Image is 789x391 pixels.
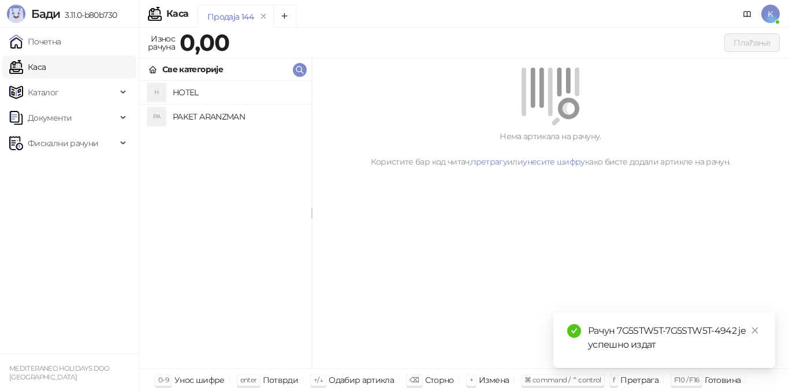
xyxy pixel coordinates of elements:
span: check-circle [567,324,581,338]
div: Каса [166,9,188,18]
span: + [470,375,473,384]
div: Одабир артикла [329,373,394,388]
button: Add tab [273,5,296,28]
span: Фискални рачуни [28,132,98,155]
strong: 0,00 [180,28,229,57]
a: претрагу [471,157,507,167]
button: remove [256,12,271,21]
div: Износ рачуна [146,31,177,54]
a: унесите шифру [523,157,585,167]
img: Logo [7,5,25,23]
a: Каса [9,55,46,79]
span: ↑/↓ [314,375,323,384]
div: Продаја 144 [207,10,254,23]
div: H [147,83,166,102]
span: F10 / F16 [674,375,699,384]
span: Каталог [28,81,59,104]
div: Рачун 7G5STW5T-7G5STW5T-4942 је успешно издат [588,324,761,352]
span: close [751,326,759,334]
a: Close [749,324,761,337]
span: f [613,375,615,384]
h4: PAKET ARANZMAN [173,107,302,126]
button: Плаћање [724,33,780,52]
span: 0-9 [158,375,169,384]
div: Готовина [705,373,740,388]
span: ⌫ [410,375,419,384]
div: PA [147,107,166,126]
span: 3.11.0-b80b730 [60,10,117,20]
span: enter [240,375,257,384]
div: Нема артикала на рачуну. Користите бар код читач, или како бисте додали артикле на рачун. [326,130,775,168]
div: Унос шифре [174,373,225,388]
div: Сторно [425,373,454,388]
div: Све категорије [162,63,223,76]
a: Документација [738,5,757,23]
div: grid [139,81,311,368]
div: Претрага [620,373,658,388]
div: Измена [479,373,509,388]
div: Потврди [263,373,299,388]
span: ⌘ command / ⌃ control [524,375,601,384]
span: K [761,5,780,23]
span: Документи [28,106,72,129]
a: Почетна [9,30,61,53]
span: Бади [31,7,60,21]
h4: HOTEL [173,83,302,102]
small: MEDITERANEO HOLIDAYS DOO [GEOGRAPHIC_DATA] [9,364,110,381]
